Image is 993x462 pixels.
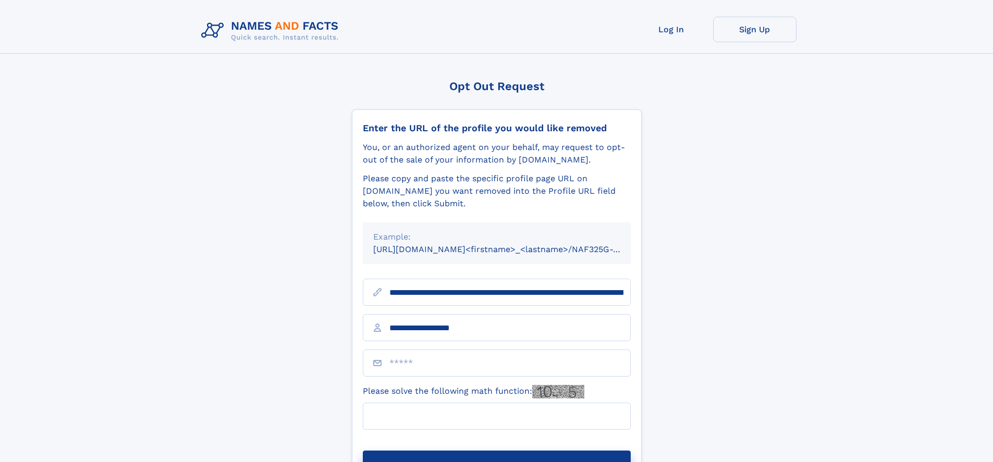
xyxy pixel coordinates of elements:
[713,17,796,42] a: Sign Up
[630,17,713,42] a: Log In
[363,122,631,134] div: Enter the URL of the profile you would like removed
[373,244,651,254] small: [URL][DOMAIN_NAME]<firstname>_<lastname>/NAF325G-xxxxxxxx
[352,80,642,93] div: Opt Out Request
[197,17,347,45] img: Logo Names and Facts
[363,172,631,210] div: Please copy and paste the specific profile page URL on [DOMAIN_NAME] you want removed into the Pr...
[373,231,620,243] div: Example:
[363,141,631,166] div: You, or an authorized agent on your behalf, may request to opt-out of the sale of your informatio...
[363,385,584,398] label: Please solve the following math function:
